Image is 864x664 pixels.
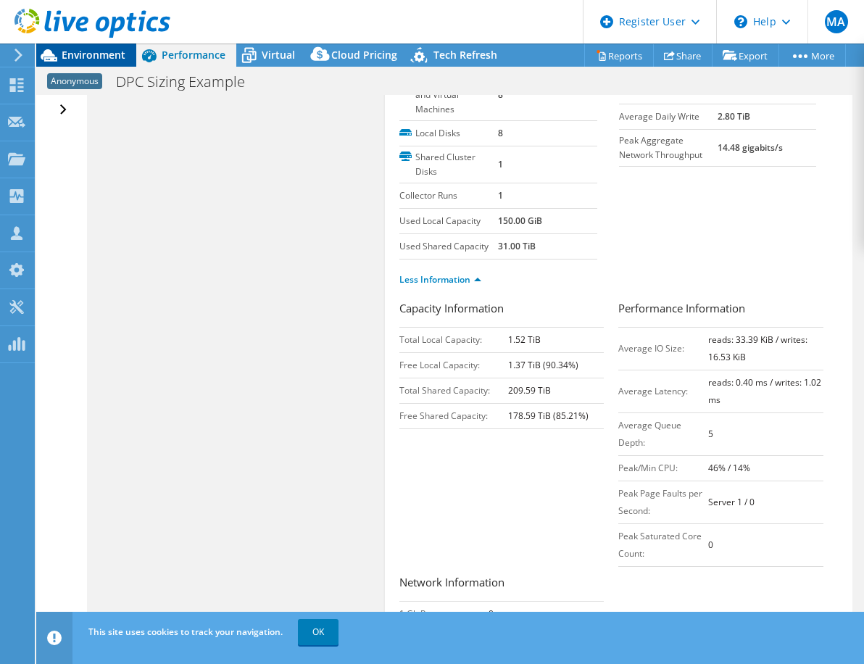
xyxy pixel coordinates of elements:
span: Virtual [262,48,295,62]
span: Anonymous [47,73,102,89]
td: Peak Saturated Core Count: [618,523,708,566]
span: Tech Refresh [433,48,497,62]
label: Collector Runs [399,188,498,203]
b: Server 1 / 0 [708,496,755,508]
label: Used Shared Capacity [399,239,498,254]
label: Used Local Capacity [399,214,498,228]
b: 8 [498,88,503,101]
b: 14.48 gigabits/s [718,141,783,154]
b: 209.59 TiB [508,384,551,397]
td: 1 Gb Ports: [399,601,489,626]
td: Average Latency: [618,370,708,412]
td: Free Shared Capacity: [399,403,508,428]
h3: Performance Information [618,300,823,320]
label: Physical Servers and Virtual Machines [399,73,498,117]
b: 31.00 TiB [498,240,536,252]
span: This site uses cookies to track your navigation. [88,626,283,638]
td: Total Shared Capacity: [399,378,508,403]
b: 1.37 TiB (90.34%) [508,359,578,371]
span: Cloud Pricing [331,48,397,62]
b: 2.80 TiB [718,110,750,123]
b: 178.59 TiB (85.21%) [508,410,589,422]
b: 0 [489,607,494,620]
h3: Network Information [399,574,604,594]
td: Free Local Capacity: [399,352,508,378]
label: Local Disks [399,126,498,141]
td: Average IO Size: [618,327,708,370]
span: MA [825,10,848,33]
b: 1 [498,158,503,170]
b: 8 [498,127,503,139]
a: More [778,44,846,67]
svg: \n [734,15,747,28]
label: Shared Cluster Disks [399,150,498,179]
td: Average Queue Depth: [618,412,708,455]
b: 150.00 GiB [498,215,542,227]
label: Peak Aggregate Network Throughput [619,133,718,162]
b: reads: 0.40 ms / writes: 1.02 ms [708,376,821,406]
td: Peak/Min CPU: [618,455,708,481]
b: 46% / 14% [708,462,750,474]
label: Average Daily Write [619,109,718,124]
b: 52% reads / 48% writes [718,85,814,97]
h1: DPC Sizing Example [109,74,267,90]
a: Share [653,44,713,67]
span: Performance [162,48,225,62]
a: Less Information [399,273,481,286]
a: OK [298,619,338,645]
td: Peak Page Faults per Second: [618,481,708,523]
b: 5 [708,428,713,440]
a: Reports [584,44,654,67]
b: reads: 33.39 KiB / writes: 16.53 KiB [708,333,807,363]
b: 1 [498,189,503,202]
b: 1.52 TiB [508,333,541,346]
span: Environment [62,48,125,62]
a: Export [712,44,779,67]
b: 0 [708,539,713,551]
h3: Capacity Information [399,300,604,320]
td: Total Local Capacity: [399,327,508,352]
